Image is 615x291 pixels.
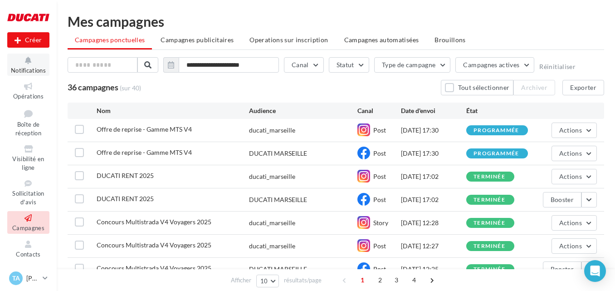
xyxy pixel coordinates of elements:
a: Visibilité en ligne [7,142,49,173]
a: Sollicitation d'avis [7,177,49,207]
span: Operations sur inscription [249,36,328,44]
span: Campagnes [12,224,44,232]
p: [PERSON_NAME] [26,274,39,283]
span: Story [373,219,388,227]
span: 36 campagnes [68,82,118,92]
div: programmée [473,128,519,133]
div: DUCATI MARSEILLE [249,195,307,204]
div: terminée [473,243,505,249]
div: ducati_marseille [249,126,295,135]
div: Nouvelle campagne [7,32,49,48]
div: Canal [357,106,401,115]
div: Mes campagnes [68,15,604,28]
span: Post [373,173,386,180]
span: Post [373,196,386,203]
span: Notifications [11,67,46,74]
span: Actions [559,149,582,157]
span: Visibilité en ligne [12,155,44,171]
div: [DATE] 12:27 [401,242,466,251]
div: Date d'envoi [401,106,466,115]
div: ducati_marseille [249,218,295,227]
span: Concours Multistrada V4 Voyagers 2025 [97,264,211,272]
span: Actions [559,219,582,227]
div: DUCATI MARSEILLE [249,265,307,274]
a: Contacts [7,237,49,260]
div: [DATE] 17:30 [401,149,466,158]
button: Canal [284,57,324,73]
a: Campagnes [7,211,49,233]
span: 2 [373,273,387,287]
button: Tout sélectionner [441,80,513,95]
span: Post [373,242,386,250]
span: Actions [559,242,582,250]
button: Actions [552,169,597,184]
div: [DATE] 17:30 [401,126,466,135]
div: terminée [473,174,505,180]
span: Offre de reprise - Gamme MTS V4 [97,125,192,133]
button: Notifications [7,54,49,76]
span: Actions [559,126,582,134]
span: Campagnes publicitaires [161,36,234,44]
div: terminée [473,197,505,203]
span: Brouillons [434,36,466,44]
div: [DATE] 17:02 [401,172,466,181]
div: terminée [473,266,505,272]
div: ducati_marseille [249,242,295,251]
span: 1 [355,273,370,287]
span: TA [12,274,20,283]
span: Opérations [13,93,44,100]
button: Archiver [513,80,555,95]
div: [DATE] 12:25 [401,265,466,274]
span: Concours Multistrada V4 Voyagers 2025 [97,241,211,249]
button: Actions [552,238,597,254]
div: [DATE] 12:28 [401,218,466,227]
button: Statut [329,57,369,73]
span: 10 [260,277,268,285]
span: DUCATI RENT 2025 [97,172,154,179]
span: 4 [407,273,421,287]
span: DUCATI RENT 2025 [97,195,154,202]
span: Post [373,265,386,273]
div: programmée [473,151,519,157]
div: [DATE] 17:02 [401,195,466,204]
span: Campagnes actives [463,61,519,69]
a: Opérations [7,79,49,102]
span: 3 [389,273,404,287]
a: TA [PERSON_NAME] [7,270,49,287]
button: Booster [543,192,581,207]
span: Actions [559,173,582,180]
div: DUCATI MARSEILLE [249,149,307,158]
span: Boîte de réception [15,121,41,137]
span: Afficher [231,276,251,285]
span: Concours Multistrada V4 Voyagers 2025 [97,218,211,226]
span: Post [373,149,386,157]
button: Actions [552,215,597,231]
span: Contacts [16,251,41,258]
div: Open Intercom Messenger [584,260,606,282]
button: Créer [7,32,49,48]
div: Nom [97,106,249,115]
button: Booster [543,261,581,277]
button: Actions [552,123,597,138]
button: 10 [256,275,279,287]
div: État [466,106,532,115]
button: Exporter [562,80,604,95]
a: Boîte de réception [7,106,49,139]
div: terminée [473,220,505,226]
span: (sur 40) [120,84,141,93]
span: Campagnes automatisées [344,36,419,44]
span: résultats/page [284,276,322,285]
span: Post [373,126,386,134]
button: Actions [552,146,597,161]
div: ducati_marseille [249,172,295,181]
span: Offre de reprise - Gamme MTS V4 [97,148,192,156]
div: Audience [249,106,358,115]
button: Type de campagne [374,57,451,73]
button: Campagnes actives [455,57,534,73]
button: Réinitialiser [539,63,576,70]
span: Sollicitation d'avis [12,190,44,206]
